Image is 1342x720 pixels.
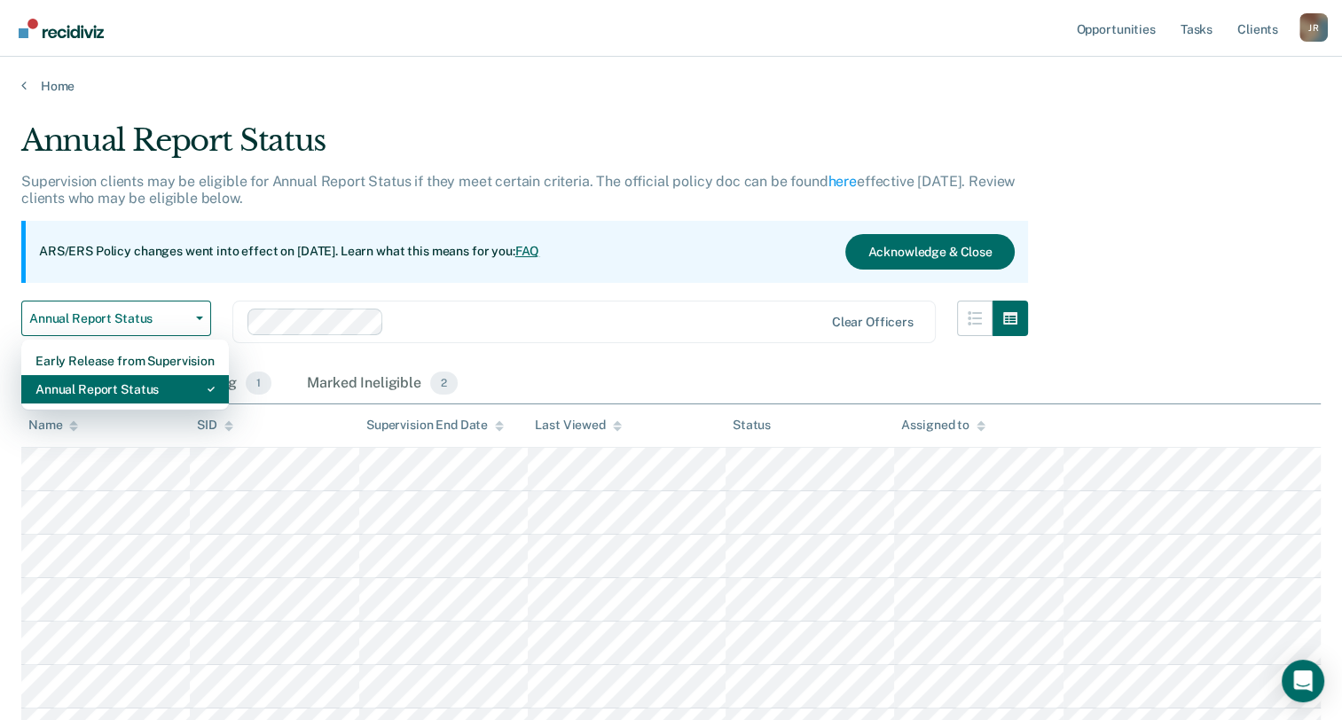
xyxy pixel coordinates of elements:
span: 2 [430,372,458,395]
div: Clear officers [832,315,914,330]
div: Supervision End Date [366,418,504,433]
div: Status [733,418,771,433]
div: Marked Ineligible2 [303,364,461,403]
div: Open Intercom Messenger [1282,660,1324,702]
span: 1 [246,372,271,395]
div: Assigned to [901,418,985,433]
div: Last Viewed [535,418,621,433]
a: FAQ [515,244,540,258]
button: Annual Report Status [21,301,211,336]
div: Early Release from Supervision [35,347,215,375]
p: ARS/ERS Policy changes went into effect on [DATE]. Learn what this means for you: [39,243,539,261]
a: Home [21,78,1321,94]
img: Recidiviz [19,19,104,38]
div: Annual Report Status [35,375,215,403]
a: here [828,173,857,190]
div: J R [1299,13,1328,42]
div: Name [28,418,78,433]
button: Acknowledge & Close [845,234,1014,270]
span: Annual Report Status [29,311,189,326]
button: Profile dropdown button [1299,13,1328,42]
p: Supervision clients may be eligible for Annual Report Status if they meet certain criteria. The o... [21,173,1015,207]
div: SID [197,418,233,433]
div: Annual Report Status [21,122,1028,173]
